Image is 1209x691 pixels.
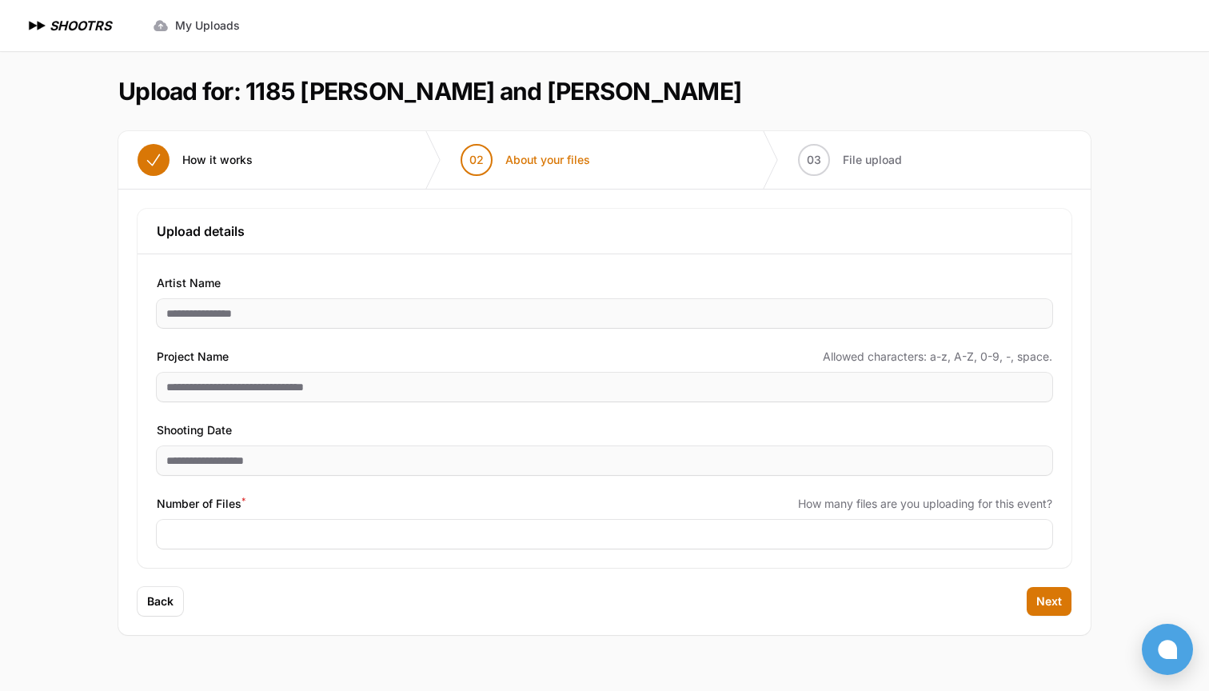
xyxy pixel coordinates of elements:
button: 02 About your files [441,131,609,189]
button: Next [1027,587,1071,616]
span: My Uploads [175,18,240,34]
span: Artist Name [157,274,221,293]
a: SHOOTRS SHOOTRS [26,16,111,35]
span: 02 [469,152,484,168]
h1: Upload for: 1185 [PERSON_NAME] and [PERSON_NAME] [118,77,741,106]
span: How many files are you uploading for this event? [798,496,1052,512]
h3: Upload details [157,222,1052,241]
button: How it works [118,131,272,189]
span: 03 [807,152,821,168]
span: Back [147,593,174,609]
img: SHOOTRS [26,16,50,35]
button: 03 File upload [779,131,921,189]
span: About your files [505,152,590,168]
span: Next [1036,593,1062,609]
span: Allowed characters: a-z, A-Z, 0-9, -, space. [823,349,1052,365]
h1: SHOOTRS [50,16,111,35]
span: How it works [182,152,253,168]
a: My Uploads [143,11,249,40]
button: Open chat window [1142,624,1193,675]
button: Back [138,587,183,616]
span: File upload [843,152,902,168]
span: Number of Files [157,494,245,513]
span: Project Name [157,347,229,366]
span: Shooting Date [157,421,232,440]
